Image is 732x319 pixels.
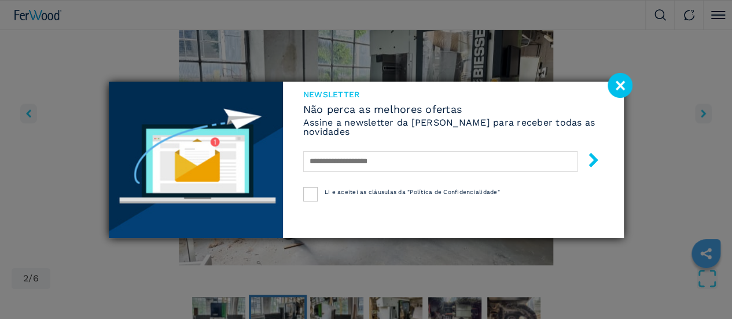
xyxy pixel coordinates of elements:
[303,90,604,98] span: Newsletter
[575,148,601,175] button: submit-button
[303,118,604,137] h6: Assine a newsletter da [PERSON_NAME] para receber todas as novidades
[325,189,500,195] span: Li e aceitei as cláusulas da "Política de Confidencialidade"
[303,104,604,115] span: Não perca as melhores ofertas
[109,82,283,238] img: Newsletter image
